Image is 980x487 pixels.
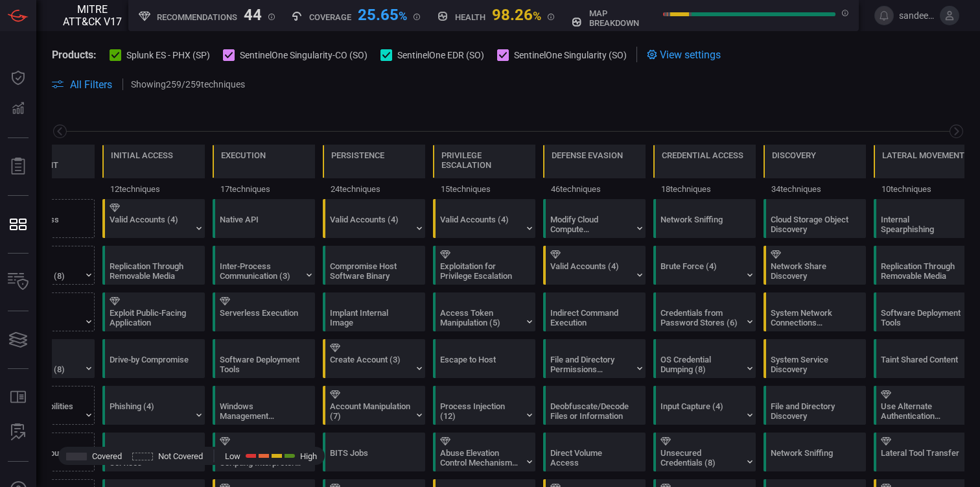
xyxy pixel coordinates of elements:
[213,145,315,199] div: TA0002: Execution
[543,145,646,199] div: TA0005: Defense Evasion
[772,150,816,160] div: Discovery
[102,386,205,425] div: T1566: Phishing
[102,199,205,238] div: T1078: Valid Accounts
[660,401,741,421] div: Input Capture (4)
[550,261,631,281] div: Valid Accounts (4)
[881,308,962,327] div: Software Deployment Tools
[764,178,866,199] div: 34 techniques
[874,433,976,471] div: T1570: Lateral Tool Transfer
[3,151,34,182] button: Reports
[397,50,484,60] span: SentinelOne EDR (SO)
[52,78,112,91] button: All Filters
[102,145,205,199] div: TA0001: Initial Access
[323,145,425,199] div: TA0003: Persistence
[3,324,34,355] button: Cards
[653,246,756,285] div: T1110: Brute Force
[552,150,623,160] div: Defense Evasion
[550,215,631,234] div: Modify Cloud Compute Infrastructure (5)
[440,355,521,374] div: Escape to Host
[213,246,315,285] div: T1559: Inter-Process Communication (Not covered)
[309,12,351,22] h5: Coverage
[3,417,34,448] button: ALERT ANALYSIS
[3,93,34,125] button: Detections
[543,339,646,378] div: T1222: File and Directory Permissions Modification
[433,433,535,471] div: T1548: Abuse Elevation Control Mechanism
[492,6,541,21] div: 98.26
[543,199,646,238] div: T1578: Modify Cloud Compute Infrastructure
[440,448,521,468] div: Abuse Elevation Control Mechanism (6)
[874,339,976,378] div: T1080: Taint Shared Content (Not covered)
[3,62,34,93] button: Dashboard
[660,49,721,61] span: View settings
[550,308,631,327] div: Indirect Command Execution
[220,308,301,327] div: Serverless Execution
[589,8,657,28] h5: map breakdown
[653,145,756,199] div: TA0006: Credential Access
[111,150,173,160] div: Initial Access
[550,448,631,468] div: Direct Volume Access
[221,150,266,160] div: Execution
[874,178,976,199] div: 10 techniques
[543,292,646,331] div: T1202: Indirect Command Execution
[110,261,191,281] div: Replication Through Removable Media
[533,9,541,23] span: %
[647,47,721,62] div: View settings
[330,448,411,468] div: BITS Jobs
[550,401,631,421] div: Deobfuscate/Decode Files or Information
[660,261,741,281] div: Brute Force (4)
[440,215,521,234] div: Valid Accounts (4)
[662,150,743,160] div: Credential Access
[660,215,741,234] div: Network Sniffing
[764,145,866,199] div: TA0007: Discovery
[882,150,964,160] div: Lateral Movement
[764,292,866,331] div: T1049: System Network Connections Discovery
[330,261,411,281] div: Compromise Host Software Binary
[131,79,245,89] p: Showing 259 / 259 techniques
[330,308,411,327] div: Implant Internal Image
[899,10,935,21] span: sandeep.poonen
[358,6,407,21] div: 25.65
[225,451,240,461] span: Low
[102,433,205,471] div: T1133: External Remote Services
[874,199,976,238] div: T1534: Internal Spearphishing
[244,6,262,21] div: 44
[213,386,315,425] div: T1047: Windows Management Instrumentation
[433,199,535,238] div: T1078: Valid Accounts
[323,386,425,425] div: T1098: Account Manipulation
[220,261,301,281] div: Inter-Process Communication (3)
[220,215,301,234] div: Native API
[764,199,866,238] div: T1619: Cloud Storage Object Discovery
[550,355,631,374] div: File and Directory Permissions Modification (2)
[455,12,485,22] h5: Health
[881,401,962,421] div: Use Alternate Authentication Material (4)
[300,451,317,461] span: High
[433,246,535,285] div: T1068: Exploitation for Privilege Escalation
[323,433,425,471] div: T1197: BITS Jobs (Not covered)
[323,339,425,378] div: T1136: Create Account
[514,50,627,60] span: SentinelOne Singularity (SO)
[323,178,425,199] div: 24 techniques
[653,433,756,471] div: T1552: Unsecured Credentials
[323,199,425,238] div: T1078: Valid Accounts
[220,355,301,374] div: Software Deployment Tools
[110,215,191,234] div: Valid Accounts (4)
[440,308,521,327] div: Access Token Manipulation (5)
[433,178,535,199] div: 15 techniques
[874,145,976,199] div: TA0008: Lateral Movement
[102,339,205,378] div: T1189: Drive-by Compromise (Not covered)
[874,246,976,285] div: T1091: Replication Through Removable Media (Not covered)
[764,246,866,285] div: T1135: Network Share Discovery
[330,355,411,374] div: Create Account (3)
[70,78,112,91] span: All Filters
[433,292,535,331] div: T1134: Access Token Manipulation
[323,246,425,285] div: T1554: Compromise Host Software Binary (Not covered)
[399,9,407,23] span: %
[63,3,122,28] span: MITRE ATT&CK V17
[653,386,756,425] div: T1056: Input Capture (Not covered)
[213,292,315,331] div: T1648: Serverless Execution
[223,48,367,61] button: SentinelOne Singularity-CO (SO)
[102,246,205,285] div: T1091: Replication Through Removable Media (Not covered)
[433,145,535,199] div: TA0004: Privilege Escalation
[433,339,535,378] div: T1611: Escape to Host (Not covered)
[102,292,205,331] div: T1190: Exploit Public-Facing Application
